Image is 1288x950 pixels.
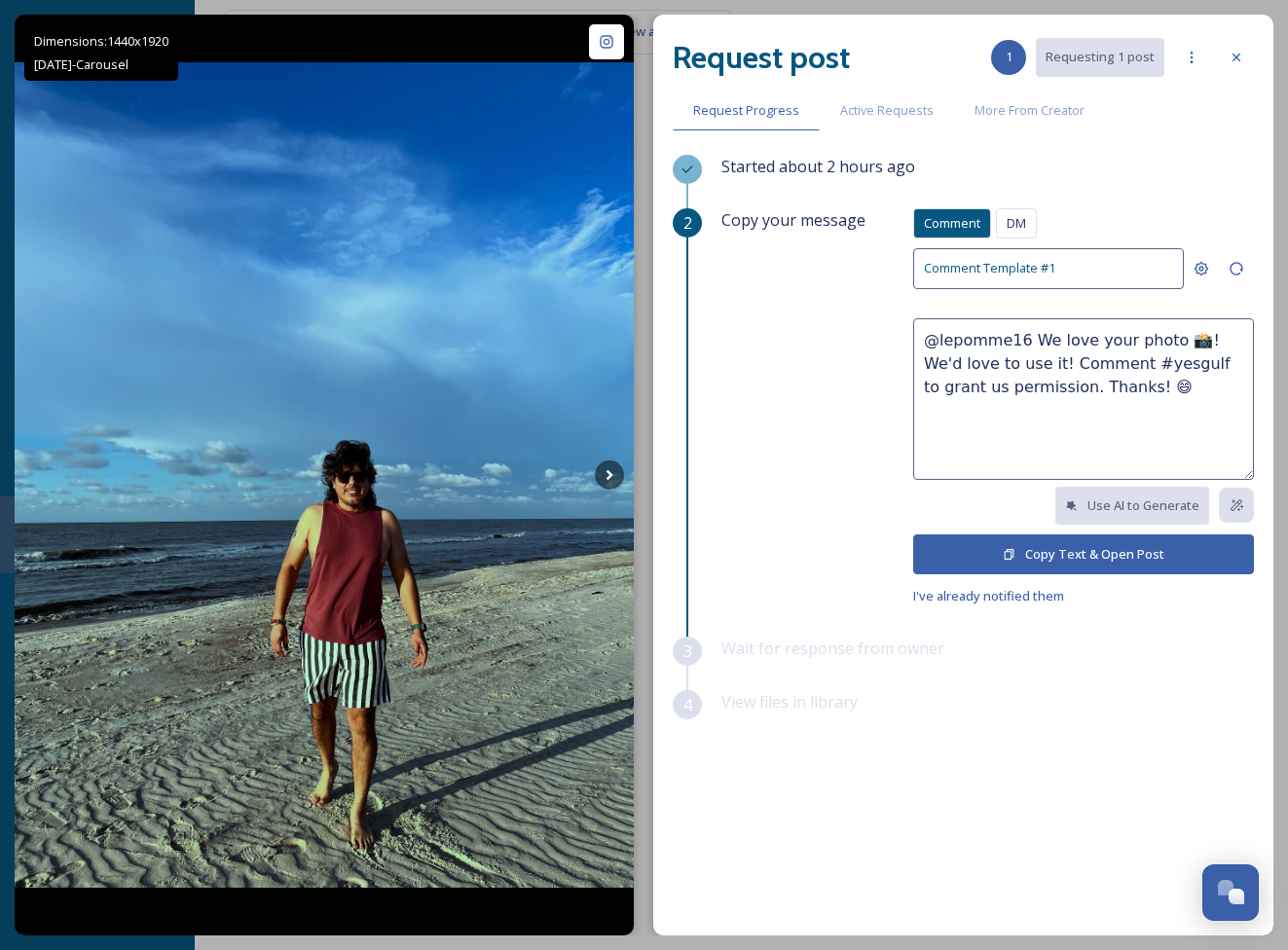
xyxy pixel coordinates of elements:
span: More From Creator [975,101,1085,120]
span: [DATE] - Carousel [34,55,129,73]
span: Copy your message [721,208,865,232]
span: Dimensions: 1440 x 1920 [34,32,168,50]
button: Copy Text & Open Post [913,534,1254,574]
h2: Request post [673,34,850,81]
button: Requesting 1 post [1036,38,1164,76]
button: Open Chat [1202,864,1259,921]
span: 2 [683,211,692,235]
span: Comment Template #1 [924,259,1055,277]
span: Wait for response from owner [721,638,944,659]
span: 1 [1006,48,1012,66]
span: Active Requests [840,101,934,120]
span: View files in library [721,691,858,712]
img: #capesanblas #portsaintjoe #mexicobeach #birthdaytrip #familytrip2025 [15,62,634,888]
span: 3 [683,639,692,663]
span: DM [1007,214,1026,233]
button: Use AI to Generate [1055,487,1209,525]
span: Comment [924,214,980,233]
span: 4 [683,693,692,716]
textarea: @lepomme16 We love your photo 📸! We'd love to use it! Comment #yesgulf to grant us permission. Th... [913,318,1254,480]
span: Request Progress [693,101,799,120]
span: I've already notified them [913,587,1064,604]
span: Started about 2 hours ago [721,156,915,177]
